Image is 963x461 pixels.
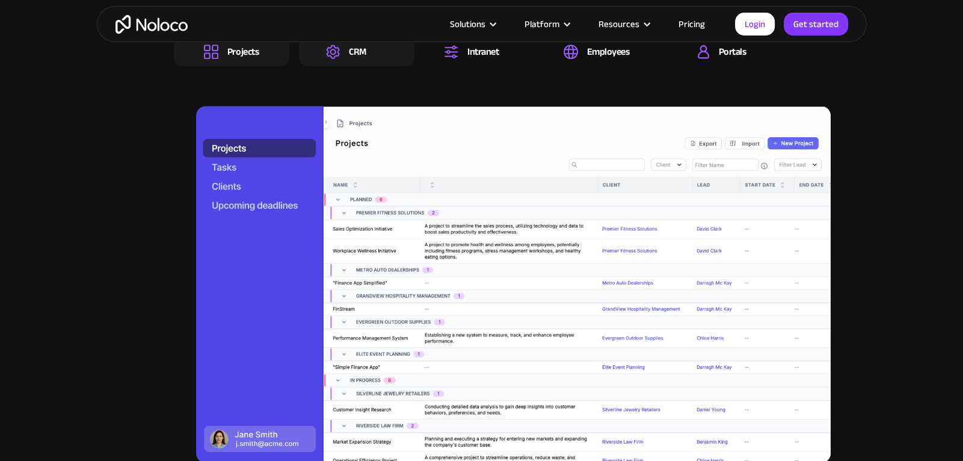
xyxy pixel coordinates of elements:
[663,16,720,32] a: Pricing
[587,45,630,58] div: Employees
[509,16,583,32] div: Platform
[450,16,485,32] div: Solutions
[115,15,188,34] a: home
[719,45,746,58] div: Portals
[784,13,848,36] a: Get started
[525,16,559,32] div: Platform
[349,45,366,58] div: CRM
[583,16,663,32] div: Resources
[735,13,775,36] a: Login
[435,16,509,32] div: Solutions
[227,45,259,58] div: Projects
[467,45,499,58] div: Intranet
[598,16,639,32] div: Resources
